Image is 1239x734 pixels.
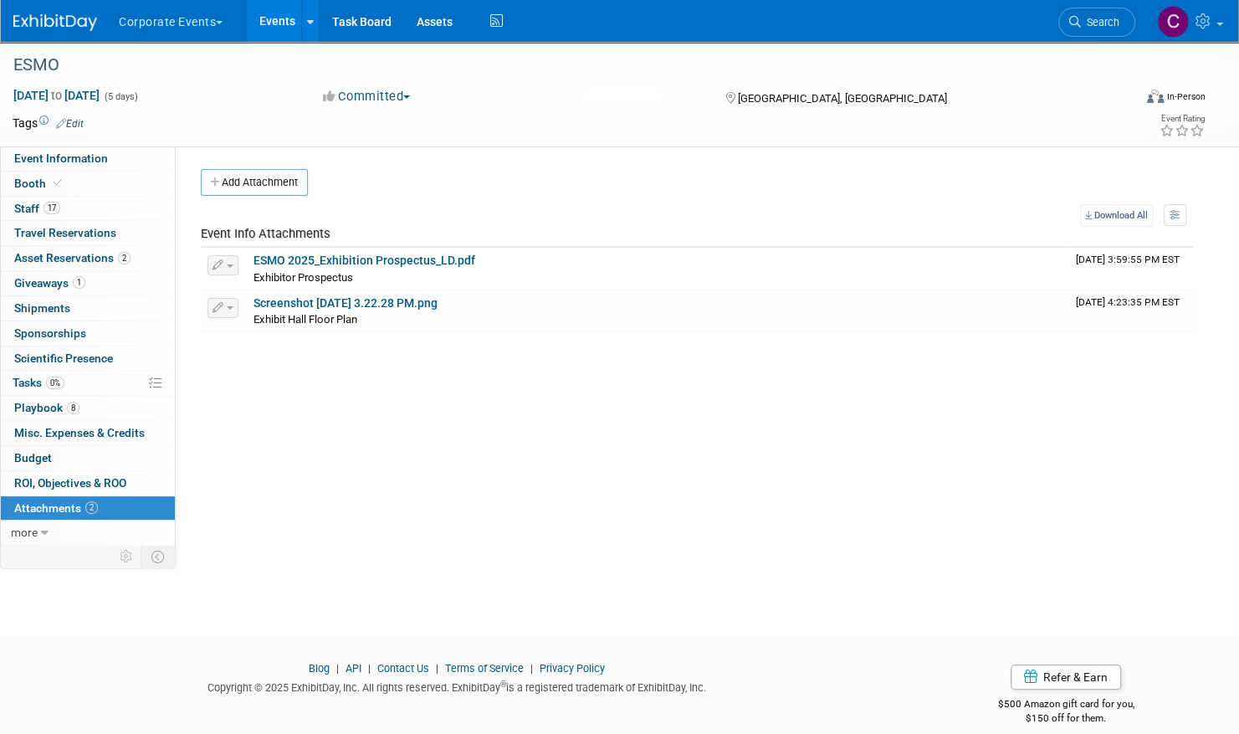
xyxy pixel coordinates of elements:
span: Asset Reservations [14,251,131,264]
a: ROI, Objectives & ROO [1,471,175,495]
a: Blog [309,662,330,675]
span: Staff [14,202,60,215]
div: $150 off for them. [926,711,1206,726]
i: Booth reservation complete [54,178,62,187]
span: to [49,89,64,102]
a: Contact Us [377,662,429,675]
span: Tasks [13,376,64,389]
span: Giveaways [14,276,85,290]
span: 8 [67,402,79,414]
td: Personalize Event Tab Strip [112,546,141,567]
a: Booth [1,172,175,196]
a: Giveaways1 [1,271,175,295]
span: | [364,662,375,675]
a: Terms of Service [445,662,524,675]
span: Event Information [14,151,108,165]
span: Travel Reservations [14,226,116,239]
a: Attachments2 [1,496,175,521]
a: Download All [1080,204,1153,227]
span: Search [1081,16,1119,28]
span: Shipments [14,301,70,315]
a: Privacy Policy [540,662,605,675]
img: Cornelia Wiese [1157,6,1189,38]
a: more [1,521,175,545]
a: Event Information [1,146,175,171]
a: Sponsorships [1,321,175,346]
span: Attachments [14,501,98,515]
a: Budget [1,446,175,470]
button: Committed [317,88,417,105]
span: Scientific Presence [14,352,113,365]
span: Sponsorships [14,326,86,340]
a: API [346,662,361,675]
div: In-Person [1166,90,1206,103]
span: Exhibitor Prospectus [253,271,353,284]
span: Booth [14,177,65,190]
td: Tags [13,115,84,131]
a: Screenshot [DATE] 3.22.28 PM.png [253,296,438,310]
span: | [526,662,537,675]
a: Search [1058,8,1135,37]
span: 0% [46,377,64,389]
div: Copyright © 2025 ExhibitDay, Inc. All rights reserved. ExhibitDay is a registered trademark of Ex... [13,676,901,696]
a: Shipments [1,296,175,321]
span: Event Info Attachments [201,226,330,241]
span: 2 [85,501,98,514]
span: Misc. Expenses & Credits [14,426,145,439]
a: ESMO 2025_Exhibition Prospectus_LD.pdf [253,254,475,267]
img: Format-Inperson.png [1147,90,1164,103]
span: | [332,662,343,675]
span: [DATE] [DATE] [13,88,100,103]
td: Upload Timestamp [1069,248,1193,290]
div: Event Format [1027,87,1206,112]
a: Staff17 [1,197,175,221]
td: Upload Timestamp [1069,290,1193,332]
a: Travel Reservations [1,221,175,245]
span: Exhibit Hall Floor Plan [253,313,357,326]
sup: ® [500,680,506,689]
span: 17 [44,202,60,214]
div: $500 Amazon gift card for you, [926,686,1206,725]
span: 1 [73,276,85,289]
div: ESMO [8,50,1104,80]
span: 2 [118,252,131,264]
span: ROI, Objectives & ROO [14,476,126,490]
td: Toggle Event Tabs [141,546,176,567]
a: Misc. Expenses & Credits [1,421,175,445]
a: Asset Reservations2 [1,246,175,270]
span: (5 days) [103,91,138,102]
a: Playbook8 [1,396,175,420]
span: Upload Timestamp [1076,296,1180,308]
a: Refer & Earn [1011,665,1121,690]
span: Budget [14,451,52,465]
img: ExhibitDay [13,14,97,31]
span: Playbook [14,401,79,414]
a: Scientific Presence [1,346,175,371]
span: more [11,526,38,539]
span: [GEOGRAPHIC_DATA], [GEOGRAPHIC_DATA] [737,92,946,105]
div: Event Rating [1160,115,1205,123]
a: Tasks0% [1,371,175,395]
a: Edit [56,118,84,130]
button: Add Attachment [201,169,308,196]
span: Upload Timestamp [1076,254,1180,265]
span: | [432,662,443,675]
